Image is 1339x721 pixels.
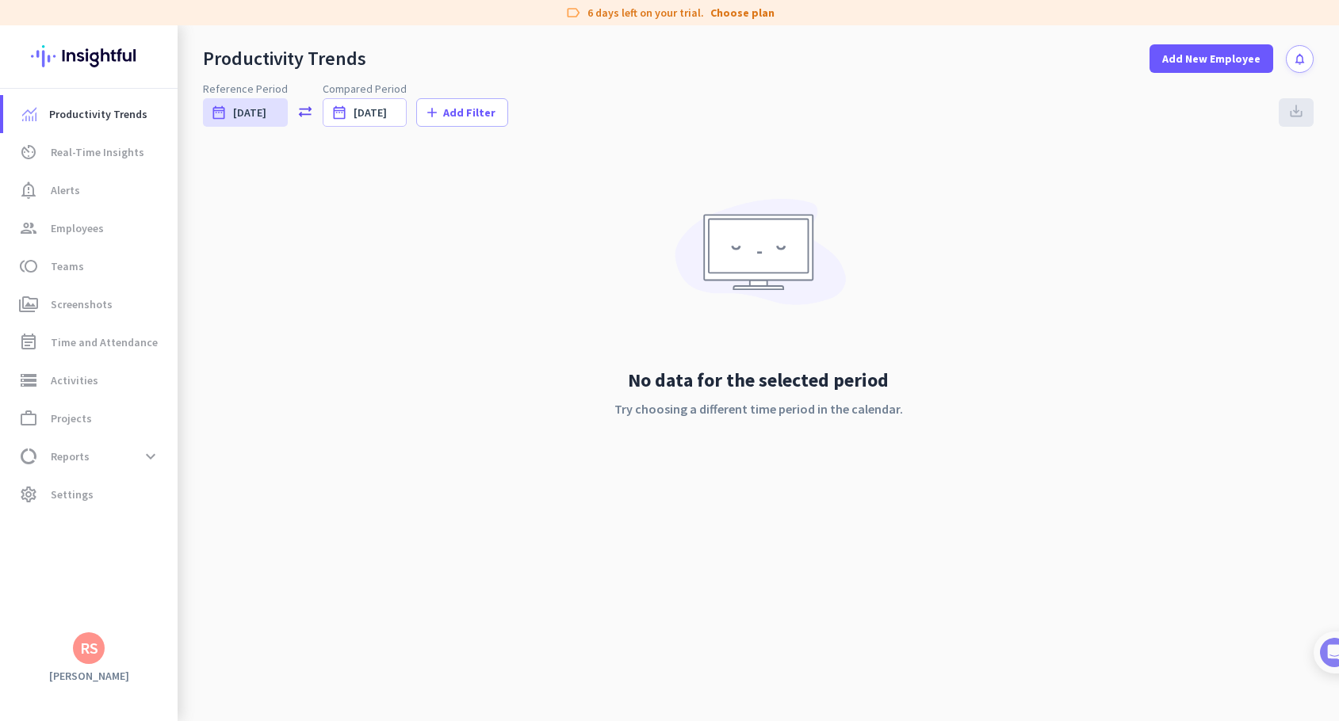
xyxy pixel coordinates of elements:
span: Add New Employee [1162,51,1261,67]
i: toll [19,257,38,276]
span: Screenshots [51,295,113,314]
span: Employees [51,219,104,238]
a: work_outlineProjects [3,399,178,437]
span: [DATE] [354,105,387,120]
h2: No data for the selected period [614,368,903,393]
i: notifications [1293,52,1306,66]
span: [DATE] [233,105,266,120]
img: No data [668,187,850,328]
span: Reference Period [203,81,288,97]
a: Choose plan [710,5,775,21]
a: storageActivities [3,361,178,399]
i: add [424,105,440,120]
span: Reports [51,447,90,466]
a: perm_mediaScreenshots [3,285,178,323]
a: groupEmployees [3,209,178,247]
span: Time and Attendance [51,333,158,352]
button: notifications [1286,45,1314,73]
a: data_usageReportsexpand_more [3,437,178,475]
span: Teams [51,257,84,276]
a: av_timerReal-Time Insights [3,133,178,171]
a: settingsSettings [3,475,178,513]
i: perm_media [19,295,38,314]
span: sync_alt [297,104,313,120]
i: storage [19,371,38,390]
a: event_noteTime and Attendance [3,323,178,361]
p: Try choosing a different time period in the calendar. [614,399,903,418]
span: Settings [51,485,94,504]
span: Productivity Trends [49,105,147,124]
span: Compared Period [323,81,407,97]
button: Add New Employee [1150,44,1273,73]
i: label [565,5,581,21]
i: event_note [19,333,38,352]
img: menu-item [22,107,36,121]
a: tollTeams [3,247,178,285]
span: Activities [51,371,98,390]
span: Add Filter [443,105,495,120]
i: work_outline [19,409,38,428]
div: Productivity Trends [203,47,366,71]
i: notification_important [19,181,38,200]
i: data_usage [19,447,38,466]
i: group [19,219,38,238]
img: Insightful logo [31,25,147,87]
a: menu-itemProductivity Trends [3,95,178,133]
i: date_range [211,105,227,120]
button: expand_more [136,442,165,471]
div: RS [80,640,98,656]
button: addAdd Filter [416,98,508,127]
span: Real-Time Insights [51,143,144,162]
span: Alerts [51,181,80,200]
span: Projects [51,409,92,428]
i: settings [19,485,38,504]
i: av_timer [19,143,38,162]
a: notification_importantAlerts [3,171,178,209]
i: date_range [331,105,347,120]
